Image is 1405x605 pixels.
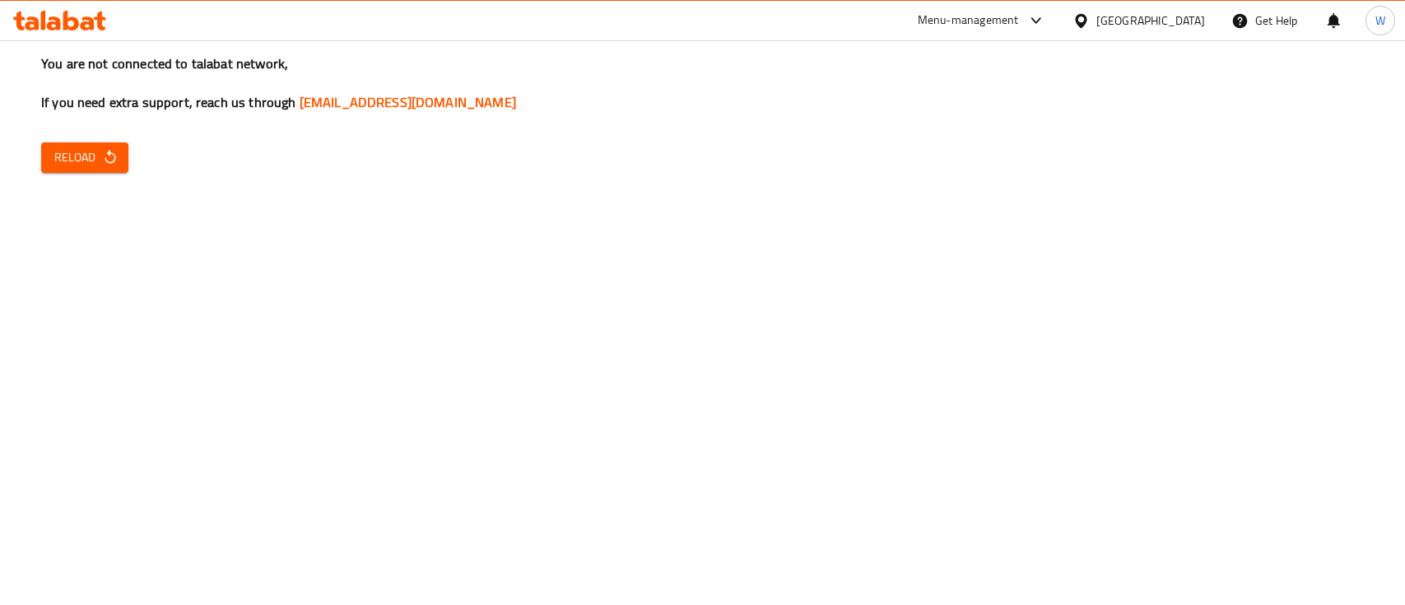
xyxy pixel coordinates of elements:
div: Menu-management [918,11,1019,30]
a: [EMAIL_ADDRESS][DOMAIN_NAME] [300,90,516,114]
span: Reload [54,147,115,168]
span: W [1375,12,1385,30]
button: Reload [41,142,128,173]
div: [GEOGRAPHIC_DATA] [1096,12,1205,30]
h3: You are not connected to talabat network, If you need extra support, reach us through [41,54,1364,112]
